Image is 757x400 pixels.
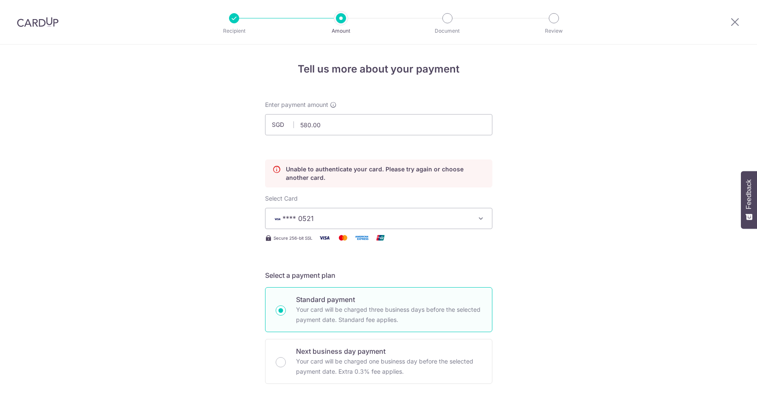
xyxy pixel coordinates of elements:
[703,375,749,396] iframe: Opens a widget where you can find more information
[745,179,753,209] span: Feedback
[335,232,352,243] img: Mastercard
[17,17,59,27] img: CardUp
[296,356,482,377] p: Your card will be charged one business day before the selected payment date. Extra 0.3% fee applies.
[310,27,372,35] p: Amount
[522,27,585,35] p: Review
[353,232,370,243] img: American Express
[265,270,492,280] h5: Select a payment plan
[265,101,328,109] span: Enter payment amount
[296,346,482,356] p: Next business day payment
[296,294,482,305] p: Standard payment
[272,120,294,129] span: SGD
[296,305,482,325] p: Your card will be charged three business days before the selected payment date. Standard fee appl...
[416,27,479,35] p: Document
[272,216,282,222] img: VISA
[265,62,492,77] h4: Tell us more about your payment
[265,195,298,202] span: translation missing: en.payables.payment_networks.credit_card.summary.labels.select_card
[274,235,313,241] span: Secure 256-bit SSL
[741,171,757,229] button: Feedback - Show survey
[203,27,265,35] p: Recipient
[316,232,333,243] img: Visa
[265,114,492,135] input: 0.00
[372,232,389,243] img: Union Pay
[286,165,485,182] p: Unable to authenticate your card. Please try again or choose another card.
